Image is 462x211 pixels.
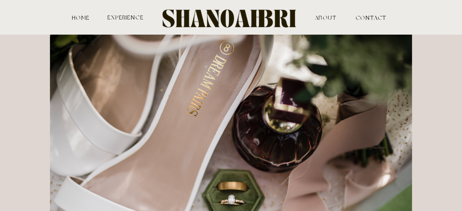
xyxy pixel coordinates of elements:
[356,15,376,20] a: contact
[107,14,145,20] a: experience
[296,15,356,20] a: ABOUT
[71,15,91,20] a: HOME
